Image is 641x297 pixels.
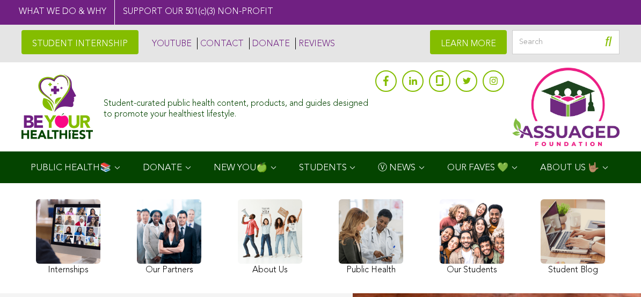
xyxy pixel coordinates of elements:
a: STUDENT INTERNSHIP [21,30,139,54]
a: REVIEWS [295,38,335,49]
span: NEW YOU🍏 [214,163,267,172]
a: LEARN MORE [430,30,507,54]
span: ABOUT US 🤟🏽 [540,163,599,172]
a: YOUTUBE [149,38,192,49]
img: glassdoor [436,75,443,86]
iframe: Chat Widget [587,245,641,297]
div: Student-curated public health content, products, and guides designed to promote your healthiest l... [104,93,370,119]
a: DONATE [249,38,290,49]
a: CONTACT [197,38,244,49]
span: STUDENTS [299,163,347,172]
input: Search [512,30,620,54]
img: Assuaged [21,74,93,140]
span: Ⓥ NEWS [378,163,416,172]
img: Assuaged App [512,68,620,146]
span: PUBLIC HEALTH📚 [31,163,111,172]
span: OUR FAVES 💚 [447,163,508,172]
span: DONATE [143,163,182,172]
div: Navigation Menu [14,151,627,183]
